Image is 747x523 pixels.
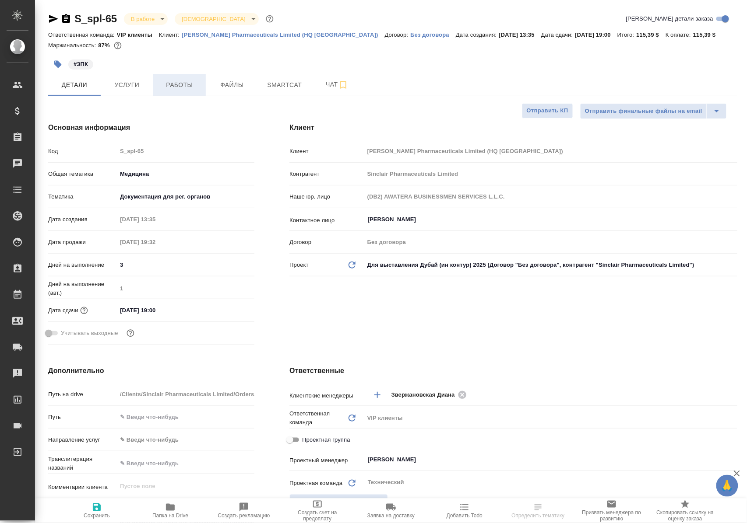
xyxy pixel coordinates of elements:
p: Дней на выполнение [48,261,117,269]
p: Код [48,147,117,156]
p: Путь на drive [48,390,117,399]
div: Для выставления Дубай (ин контур) 2025 (Договор "Без договора", контрагент "Sinclair Pharmaceutic... [364,258,737,272]
button: Отправить финальные файлы на email [580,103,707,119]
p: Путь [48,413,117,422]
button: Доп статусы указывают на важность/срочность заказа [264,13,275,24]
button: [DEMOGRAPHIC_DATA] [179,15,248,23]
button: Папка на Drive [134,499,207,523]
button: Сохранить [60,499,134,523]
p: Тематика [48,192,117,201]
span: Услуги [106,80,148,91]
a: Без договора [410,31,456,38]
p: Направление услуг [48,436,117,444]
input: Пустое поле [117,282,254,295]
input: ✎ Введи что-нибудь [117,411,254,423]
p: Общая тематика [48,170,117,178]
button: Заявка на доставку [354,499,428,523]
p: Дата создания [48,215,117,224]
span: Проектная группа [302,436,350,444]
input: ✎ Введи что-нибудь [117,258,254,271]
p: [PERSON_NAME] Pharmaceuticals Limited (HQ [GEOGRAPHIC_DATA]) [182,31,385,38]
button: Open [733,219,734,220]
p: Без договора [410,31,456,38]
button: Скопировать ссылку [61,14,71,24]
p: Договор: [385,31,411,38]
span: Чат [316,79,358,90]
div: В работе [175,13,258,25]
input: Пустое поле [117,388,254,401]
h4: Дополнительно [48,366,254,376]
p: Клиентские менеджеры [289,391,364,400]
p: [DATE] 19:00 [575,31,618,38]
span: Детали [53,80,95,91]
button: Добавить менеджера [367,384,388,405]
p: Договор [289,238,364,247]
p: Проектный менеджер [289,456,364,465]
button: Open [733,394,734,396]
span: Smartcat [264,80,306,91]
p: Дата продажи [48,238,117,247]
p: Дней на выполнение (авт.) [48,280,117,297]
p: Дата сдачи: [541,31,575,38]
input: ✎ Введи что-нибудь [117,457,254,470]
span: Папка на Drive [152,513,188,519]
button: Если добавить услуги и заполнить их объемом, то дата рассчитается автоматически [78,305,90,316]
input: Пустое поле [364,236,737,248]
button: Создать счет на предоплату [281,499,354,523]
a: S_spl-65 [74,13,117,24]
p: Клиент: [159,31,182,38]
span: Сохранить [84,513,110,519]
a: [PERSON_NAME] Pharmaceuticals Limited (HQ [GEOGRAPHIC_DATA]) [182,31,385,38]
div: split button [580,103,727,119]
span: Отправить КП [527,106,568,116]
p: Транслитерация названий [48,455,117,472]
p: Проект [289,261,309,269]
div: VIP клиенты [364,411,737,425]
span: Создать рекламацию [218,513,270,519]
span: ЗПК [67,60,94,67]
button: Скопировать ссылку на оценку заказа [648,499,722,523]
p: Ответственная команда [289,409,346,427]
span: [PERSON_NAME] детали заказа [626,14,713,23]
input: ✎ Введи что-нибудь [117,304,194,317]
p: #ЗПК [74,60,88,69]
button: Создать рекламацию [207,499,281,523]
span: Призвать менеджера по развитию [580,509,643,522]
input: Пустое поле [364,145,737,157]
p: 115,39 $ [637,31,666,38]
h4: Основная информация [48,122,254,133]
div: Медицина [117,167,254,181]
input: Пустое поле [364,167,737,180]
div: ✎ Введи что-нибудь [117,432,254,447]
p: Проектная команда [289,479,342,488]
button: Выбери, если сб и вс нужно считать рабочими днями для выполнения заказа. [125,328,136,339]
span: Файлы [211,80,253,91]
span: Отправить финальные файлы на email [585,106,702,116]
p: К оплате: [666,31,693,38]
span: В заказе уже есть ответственный ПМ или ПМ группа [289,494,388,509]
p: Контрагент [289,170,364,178]
p: Контактное лицо [289,216,364,225]
p: Комментарии клиента [48,483,117,492]
div: ✎ Введи что-нибудь [120,436,244,444]
span: Звержановская Диана [391,391,460,399]
span: Распределить на ПМ-команду [294,497,383,507]
span: Добавить Todo [447,513,483,519]
button: 1214.03 RUB; 0.00 USD; [112,40,123,51]
span: Работы [159,80,201,91]
div: В работе [124,13,168,25]
span: Определить тематику [511,513,564,519]
button: Призвать менеджера по развитию [575,499,648,523]
h4: Ответственные [289,366,737,376]
span: Скопировать ссылку на оценку заказа [654,509,717,522]
button: Распределить на ПМ-команду [289,494,388,509]
p: Дата сдачи [48,306,78,315]
p: [DATE] 13:35 [499,31,541,38]
button: Open [733,459,734,460]
div: Звержановская Диана [391,389,469,400]
button: Добавить тэг [48,55,67,74]
input: Пустое поле [117,236,194,248]
button: В работе [128,15,157,23]
span: Учитывать выходные [61,329,118,338]
p: Итого: [617,31,636,38]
